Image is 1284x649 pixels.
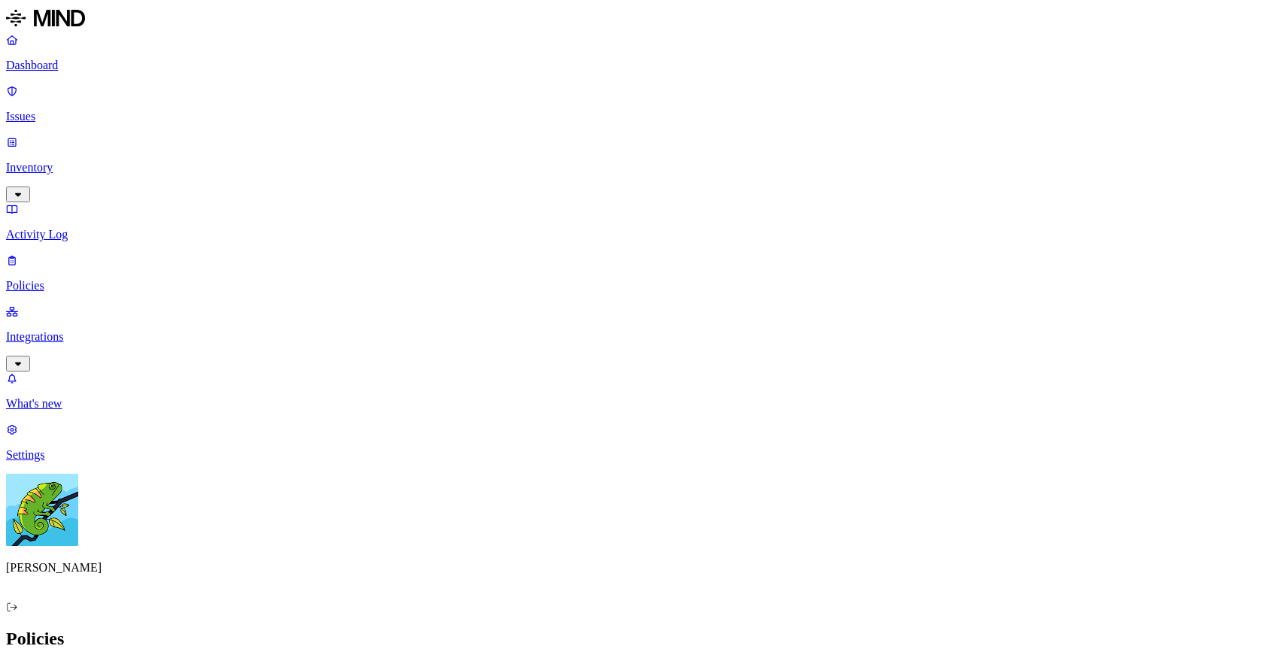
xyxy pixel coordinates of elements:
[6,110,1278,123] p: Issues
[6,161,1278,174] p: Inventory
[6,330,1278,344] p: Integrations
[6,6,85,30] img: MIND
[6,474,78,546] img: Yuval Meshorer
[6,59,1278,72] p: Dashboard
[6,228,1278,241] p: Activity Log
[6,448,1278,462] p: Settings
[6,397,1278,411] p: What's new
[6,629,1278,649] h2: Policies
[6,279,1278,293] p: Policies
